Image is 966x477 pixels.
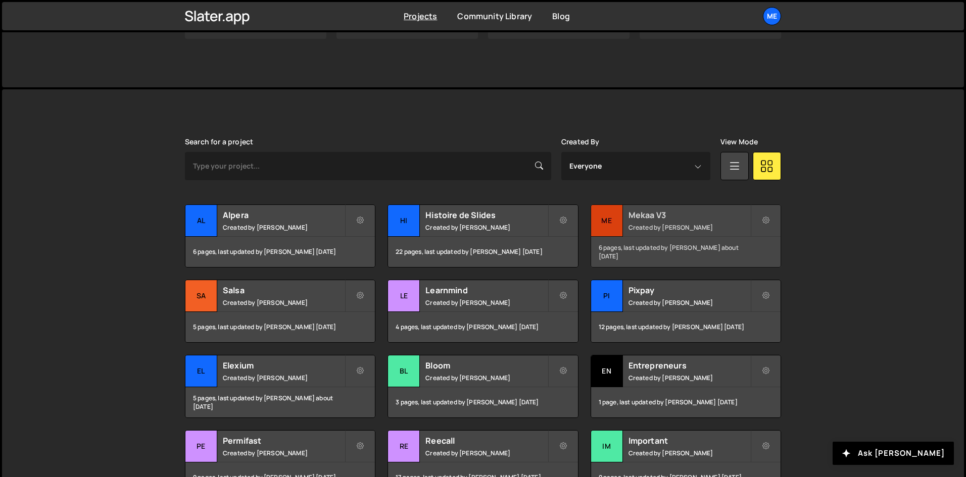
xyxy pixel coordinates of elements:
[185,280,217,312] div: Sa
[185,280,375,343] a: Sa Salsa Created by [PERSON_NAME] 5 pages, last updated by [PERSON_NAME] [DATE]
[552,11,570,22] a: Blog
[388,204,578,268] a: Hi Histoire de Slides Created by [PERSON_NAME] 22 pages, last updated by [PERSON_NAME] [DATE]
[388,280,420,312] div: Le
[763,7,781,25] a: Me
[629,435,750,446] h2: Important
[629,285,750,296] h2: Pixpay
[223,298,345,307] small: Created by [PERSON_NAME]
[185,138,253,146] label: Search for a project
[457,11,532,22] a: Community Library
[591,355,781,418] a: En Entrepreneurs Created by [PERSON_NAME] 1 page, last updated by [PERSON_NAME] [DATE]
[388,387,577,417] div: 3 pages, last updated by [PERSON_NAME] [DATE]
[591,237,781,267] div: 6 pages, last updated by [PERSON_NAME] about [DATE]
[591,280,623,312] div: Pi
[388,280,578,343] a: Le Learnmind Created by [PERSON_NAME] 4 pages, last updated by [PERSON_NAME] [DATE]
[185,387,375,417] div: 5 pages, last updated by [PERSON_NAME] about [DATE]
[223,285,345,296] h2: Salsa
[591,280,781,343] a: Pi Pixpay Created by [PERSON_NAME] 12 pages, last updated by [PERSON_NAME] [DATE]
[223,223,345,232] small: Created by [PERSON_NAME]
[629,223,750,232] small: Created by [PERSON_NAME]
[425,374,547,382] small: Created by [PERSON_NAME]
[223,360,345,371] h2: Elexium
[425,298,547,307] small: Created by [PERSON_NAME]
[833,442,954,465] button: Ask [PERSON_NAME]
[591,204,781,268] a: Me Mekaa V3 Created by [PERSON_NAME] 6 pages, last updated by [PERSON_NAME] about [DATE]
[629,449,750,457] small: Created by [PERSON_NAME]
[185,237,375,267] div: 6 pages, last updated by [PERSON_NAME] [DATE]
[629,298,750,307] small: Created by [PERSON_NAME]
[185,312,375,342] div: 5 pages, last updated by [PERSON_NAME] [DATE]
[591,431,623,462] div: Im
[185,204,375,268] a: Al Alpera Created by [PERSON_NAME] 6 pages, last updated by [PERSON_NAME] [DATE]
[185,205,217,237] div: Al
[591,312,781,342] div: 12 pages, last updated by [PERSON_NAME] [DATE]
[185,152,551,180] input: Type your project...
[388,355,420,387] div: Bl
[185,431,217,462] div: Pe
[561,138,600,146] label: Created By
[388,431,420,462] div: Re
[223,374,345,382] small: Created by [PERSON_NAME]
[425,360,547,371] h2: Bloom
[591,355,623,387] div: En
[404,11,437,22] a: Projects
[185,355,375,418] a: El Elexium Created by [PERSON_NAME] 5 pages, last updated by [PERSON_NAME] about [DATE]
[223,449,345,457] small: Created by [PERSON_NAME]
[629,360,750,371] h2: Entrepreneurs
[425,435,547,446] h2: Reecall
[629,374,750,382] small: Created by [PERSON_NAME]
[425,223,547,232] small: Created by [PERSON_NAME]
[425,285,547,296] h2: Learnmind
[388,237,577,267] div: 22 pages, last updated by [PERSON_NAME] [DATE]
[223,209,345,221] h2: Alpera
[388,312,577,342] div: 4 pages, last updated by [PERSON_NAME] [DATE]
[388,205,420,237] div: Hi
[425,209,547,221] h2: Histoire de Slides
[591,205,623,237] div: Me
[720,138,758,146] label: View Mode
[425,449,547,457] small: Created by [PERSON_NAME]
[185,355,217,387] div: El
[223,435,345,446] h2: Permifast
[629,209,750,221] h2: Mekaa V3
[388,355,578,418] a: Bl Bloom Created by [PERSON_NAME] 3 pages, last updated by [PERSON_NAME] [DATE]
[591,387,781,417] div: 1 page, last updated by [PERSON_NAME] [DATE]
